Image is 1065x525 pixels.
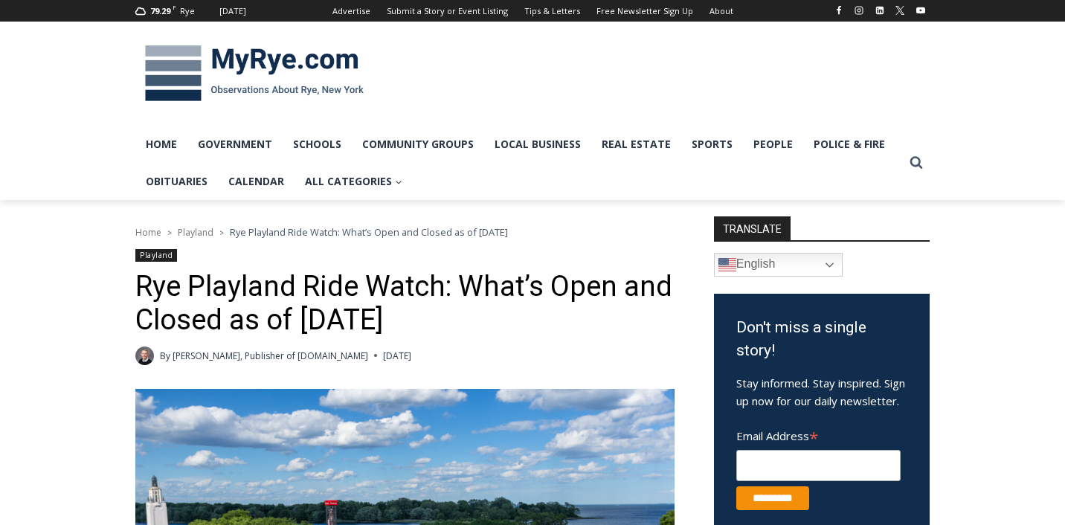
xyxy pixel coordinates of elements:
[219,4,246,18] div: [DATE]
[681,126,743,163] a: Sports
[736,374,907,410] p: Stay informed. Stay inspired. Sign up now for our daily newsletter.
[830,1,848,19] a: Facebook
[305,173,402,190] span: All Categories
[135,226,161,239] a: Home
[718,256,736,274] img: en
[135,225,675,239] nav: Breadcrumbs
[167,228,172,238] span: >
[803,126,895,163] a: Police & Fire
[173,350,368,362] a: [PERSON_NAME], Publisher of [DOMAIN_NAME]
[736,421,901,448] label: Email Address
[150,5,170,16] span: 79.29
[484,126,591,163] a: Local Business
[135,347,154,365] a: Author image
[352,126,484,163] a: Community Groups
[283,126,352,163] a: Schools
[743,126,803,163] a: People
[871,1,889,19] a: Linkedin
[383,349,411,363] time: [DATE]
[135,270,675,338] h1: Rye Playland Ride Watch: What’s Open and Closed as of [DATE]
[173,3,176,11] span: F
[230,225,508,239] span: Rye Playland Ride Watch: What’s Open and Closed as of [DATE]
[160,349,170,363] span: By
[218,163,295,200] a: Calendar
[135,126,903,201] nav: Primary Navigation
[135,163,218,200] a: Obituaries
[178,226,213,239] a: Playland
[714,253,843,277] a: English
[135,35,373,112] img: MyRye.com
[187,126,283,163] a: Government
[891,1,909,19] a: X
[714,216,791,240] strong: TRANSLATE
[591,126,681,163] a: Real Estate
[736,316,907,363] h3: Don't miss a single story!
[850,1,868,19] a: Instagram
[295,163,413,200] a: All Categories
[135,249,177,262] a: Playland
[903,149,930,176] button: View Search Form
[180,4,195,18] div: Rye
[135,126,187,163] a: Home
[219,228,224,238] span: >
[912,1,930,19] a: YouTube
